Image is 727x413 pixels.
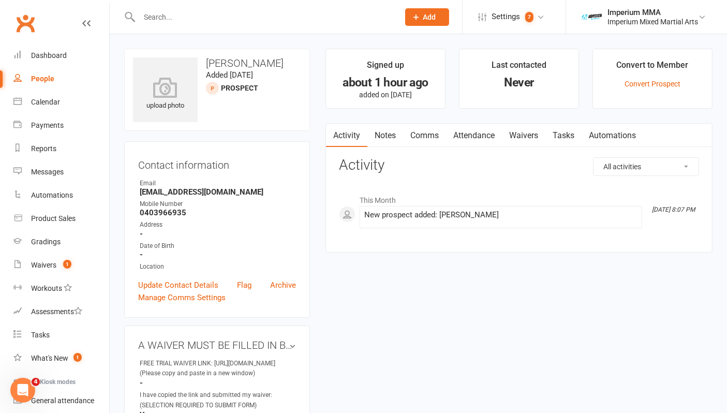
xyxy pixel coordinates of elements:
[13,184,109,207] a: Automations
[525,12,533,22] span: 7
[502,124,545,148] a: Waivers
[339,157,699,173] h3: Activity
[138,155,296,171] h3: Contact information
[140,241,296,251] div: Date of Birth
[403,124,446,148] a: Comms
[335,77,436,88] div: about 1 hour ago
[13,323,109,347] a: Tasks
[652,206,695,213] i: [DATE] 8:07 PM
[469,77,569,88] div: Never
[140,359,296,378] div: FREE TRIAL WAIVER LINK: [URL][DOMAIN_NAME] (Please copy and paste in a new window)
[339,189,699,206] li: This Month
[63,260,71,269] span: 1
[13,389,109,412] a: General attendance kiosk mode
[140,179,296,188] div: Email
[138,291,226,304] a: Manage Comms Settings
[133,57,301,69] h3: [PERSON_NAME]
[367,124,403,148] a: Notes
[140,262,296,272] div: Location
[326,124,367,148] a: Activity
[31,261,56,269] div: Waivers
[221,84,258,92] snap: prospect
[31,238,61,246] div: Gradings
[13,347,109,370] a: What's New1
[31,98,60,106] div: Calendar
[364,211,637,219] div: New prospect added: [PERSON_NAME]
[140,390,296,410] div: I have copied the link and submitted my waiver: (SELECTION REQUIRED TO SUBMIT FORM)
[545,124,582,148] a: Tasks
[617,58,689,77] div: Convert to Member
[140,220,296,230] div: Address
[31,144,56,153] div: Reports
[31,168,64,176] div: Messages
[140,250,296,259] strong: -
[140,187,296,197] strong: [EMAIL_ADDRESS][DOMAIN_NAME]
[206,70,253,80] time: Added [DATE]
[13,137,109,160] a: Reports
[13,67,109,91] a: People
[13,114,109,137] a: Payments
[335,91,436,99] p: added on [DATE]
[492,58,546,77] div: Last contacted
[136,10,392,24] input: Search...
[31,307,82,316] div: Assessments
[138,279,218,291] a: Update Contact Details
[31,51,67,60] div: Dashboard
[405,8,449,26] button: Add
[13,91,109,114] a: Calendar
[140,208,296,217] strong: 0403966935
[582,124,643,148] a: Automations
[13,207,109,230] a: Product Sales
[582,7,602,27] img: thumb_image1639376871.png
[367,58,404,77] div: Signed up
[446,124,502,148] a: Attendance
[625,80,680,88] a: Convert Prospect
[423,13,436,21] span: Add
[31,214,76,223] div: Product Sales
[31,284,62,292] div: Workouts
[492,5,520,28] span: Settings
[13,160,109,184] a: Messages
[270,279,296,291] a: Archive
[237,279,251,291] a: Flag
[73,353,82,362] span: 1
[133,77,198,111] div: upload photo
[13,230,109,254] a: Gradings
[13,44,109,67] a: Dashboard
[32,378,40,386] span: 4
[31,354,68,362] div: What's New
[31,191,73,199] div: Automations
[31,331,50,339] div: Tasks
[31,396,94,405] div: General attendance
[31,121,64,129] div: Payments
[140,378,296,388] strong: -
[31,75,54,83] div: People
[607,17,698,26] div: Imperium Mixed Martial Arts
[140,229,296,239] strong: -
[13,300,109,323] a: Assessments
[138,340,296,351] h3: A WAIVER MUST BE FILLED IN BEFORE ANY CLASS PARTICIPATION.
[13,254,109,277] a: Waivers 1
[140,199,296,209] div: Mobile Number
[12,10,38,36] a: Clubworx
[607,8,698,17] div: Imperium MMA
[13,277,109,300] a: Workouts
[10,378,35,403] iframe: Intercom live chat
